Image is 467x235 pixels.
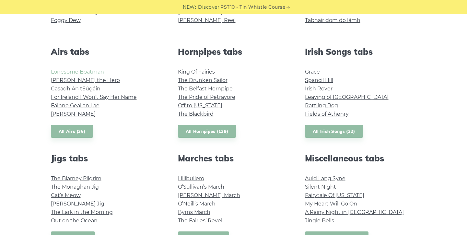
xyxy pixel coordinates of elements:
a: Auld Lang Syne [305,175,345,182]
h2: Hornpipes tabs [178,47,289,57]
a: Cat’s Meow [51,192,81,198]
a: [PERSON_NAME] Jig [51,201,104,207]
h2: Marches tabs [178,153,289,163]
a: Tabhair dom do lámh [305,17,360,23]
a: [PERSON_NAME] [51,111,96,117]
a: Lonesome Boatman [51,69,104,75]
a: Off to [US_STATE] [178,102,222,109]
a: All Hornpipes (139) [178,125,236,138]
a: Out on the Ocean [51,217,98,224]
a: The Fairies’ Revel [178,217,222,224]
span: Discover [198,4,219,11]
a: The Pride of Petravore [178,94,235,100]
a: Jingle Bells [305,217,334,224]
a: The Belfast Hornpipe [178,86,233,92]
a: Foggy Dew [51,17,81,23]
a: Fields of Athenry [305,111,349,117]
a: The Drunken Sailor [178,77,228,83]
a: PST10 - Tin Whistle Course [220,4,285,11]
a: King Of Fairies [178,69,215,75]
a: All Airs (36) [51,125,93,138]
a: Spancil Hill [305,77,333,83]
a: [PERSON_NAME] March [178,192,240,198]
a: Star of the County Down [51,9,115,15]
a: [PERSON_NAME] Reel [178,17,236,23]
a: Grace [305,69,320,75]
a: Byrns March [178,209,210,215]
h2: Irish Songs tabs [305,47,416,57]
a: Silent Night [305,184,336,190]
a: Leaving of [GEOGRAPHIC_DATA] [305,94,389,100]
a: The Blarney Pilgrim [51,175,101,182]
a: Ievan Polkka [305,9,338,15]
a: O’Neill’s March [178,201,216,207]
a: All Irish Songs (32) [305,125,363,138]
a: The Lark in the Morning [51,209,113,215]
a: For Ireland I Won’t Say Her Name [51,94,137,100]
a: [PERSON_NAME] the Hero [51,77,120,83]
h2: Jigs tabs [51,153,162,163]
a: Fáinne Geal an Lae [51,102,99,109]
a: Lillibullero [178,175,204,182]
a: My Heart Will Go On [305,201,357,207]
a: Rattling Bog [305,102,338,109]
h2: Miscellaneous tabs [305,153,416,163]
a: The Monaghan Jig [51,184,99,190]
a: O’Sullivan’s March [178,184,224,190]
a: A Rainy Night in [GEOGRAPHIC_DATA] [305,209,404,215]
h2: Airs tabs [51,47,162,57]
a: Irish Rover [305,86,333,92]
span: NEW: [183,4,196,11]
a: Fairytale Of [US_STATE] [305,192,364,198]
a: [PERSON_NAME] [178,9,223,15]
a: The Blackbird [178,111,214,117]
a: Casadh An tSúgáin [51,86,100,92]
